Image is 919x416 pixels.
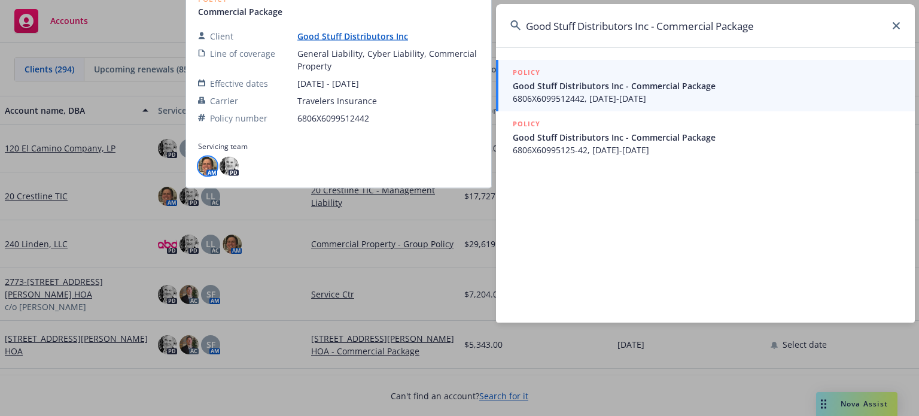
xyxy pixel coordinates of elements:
[513,80,900,92] span: Good Stuff Distributors Inc - Commercial Package
[513,144,900,156] span: 6806X60995125-42, [DATE]-[DATE]
[513,66,540,78] h5: POLICY
[513,118,540,130] h5: POLICY
[496,4,915,47] input: Search...
[513,131,900,144] span: Good Stuff Distributors Inc - Commercial Package
[496,60,915,111] a: POLICYGood Stuff Distributors Inc - Commercial Package6806X6099512442, [DATE]-[DATE]
[513,92,900,105] span: 6806X6099512442, [DATE]-[DATE]
[496,111,915,163] a: POLICYGood Stuff Distributors Inc - Commercial Package6806X60995125-42, [DATE]-[DATE]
